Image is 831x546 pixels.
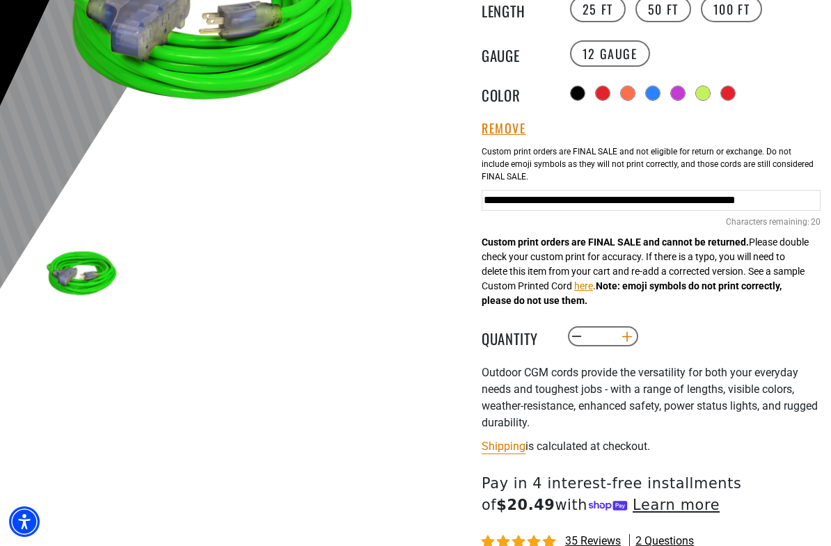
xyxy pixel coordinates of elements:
span: Outdoor CGM cords provide the versatility for both your everyday needs and toughest jobs - with a... [482,366,818,429]
span: Characters remaining: [726,217,809,227]
span: 20 [811,216,821,228]
label: Quantity [482,328,551,346]
button: here [574,279,593,294]
legend: Color [482,84,551,102]
button: Remove [482,121,526,136]
label: 12 Gauge [570,40,650,67]
legend: Gauge [482,45,551,63]
div: is calculated at checkout. [482,437,821,456]
strong: Note: emoji symbols do not print correctly, please do not use them. [482,280,782,306]
input: Green Cables [482,190,821,211]
img: neon green [41,236,122,316]
a: Shipping [482,440,525,453]
div: Accessibility Menu [9,506,40,537]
